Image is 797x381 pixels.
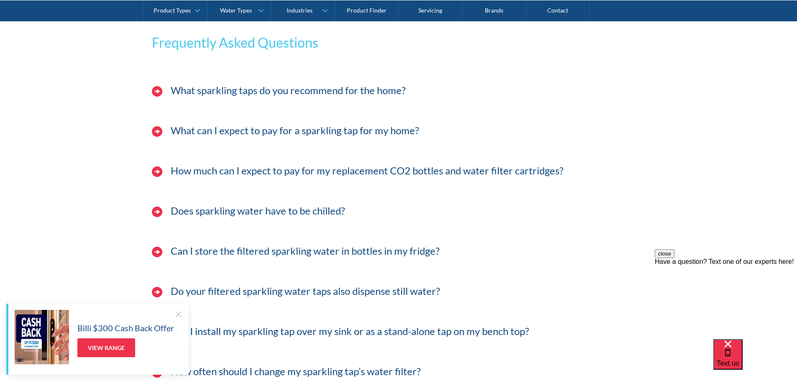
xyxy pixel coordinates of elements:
[15,310,69,364] img: Billi $300 Cash Back Offer
[655,249,797,350] iframe: podium webchat widget prompt
[171,245,440,257] h3: Can I store the filtered sparkling water in bottles in my fridge?
[152,33,646,53] h2: Frequently Asked Questions
[171,325,529,338] h3: Can I install my sparkling tap over my sink or as a stand-alone tap on my bench top?
[171,84,406,97] h3: What sparkling taps do you recommend for the home?
[287,7,313,14] div: Industries
[220,7,252,14] div: Water Types
[171,366,421,378] h3: How often should I change my sparkling tap’s water filter?
[171,205,345,217] h3: Does sparkling water have to be chilled?
[713,339,797,381] iframe: podium webchat widget bubble
[171,285,440,297] h3: Do your filtered sparkling water taps also dispense still water?
[171,125,419,137] h3: What can I expect to pay for a sparkling tap for my home?
[154,7,191,14] div: Product Types
[77,322,174,334] h5: Billi $300 Cash Back Offer
[77,338,135,357] a: View Range
[171,165,564,177] h3: How much can I expect to pay for my replacement CO2 bottles and water filter cartridges?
